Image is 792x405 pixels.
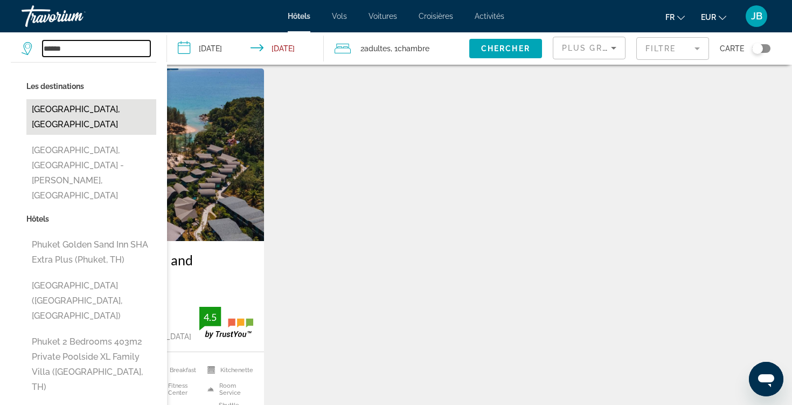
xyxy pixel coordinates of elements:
a: Travorium [22,2,129,30]
a: Voitures [369,12,397,20]
p: Les destinations [26,79,156,94]
button: Filter [636,37,709,60]
li: Room Service [202,382,253,396]
button: Toggle map [744,44,770,53]
button: Travelers: 2 adults, 0 children [324,32,469,65]
span: EUR [701,13,716,22]
button: Phuket Golden Sand Inn SHA Extra Plus (Phuket, TH) [26,235,156,270]
p: Hôtels [26,211,156,226]
span: 2 [360,41,391,56]
span: Adultes [364,44,391,53]
a: Activités [475,12,504,20]
span: Chambre [398,44,429,53]
button: [GEOGRAPHIC_DATA], [GEOGRAPHIC_DATA] - [PERSON_NAME], [GEOGRAPHIC_DATA] [26,140,156,206]
iframe: Bouton de lancement de la fenêtre de messagerie [749,362,783,396]
button: Change currency [701,9,726,25]
span: fr [665,13,675,22]
button: Check-in date: May 15, 2026 Check-out date: May 22, 2026 [167,32,323,65]
li: Kitchenette [202,363,253,377]
span: JB [751,11,762,22]
button: [GEOGRAPHIC_DATA] ([GEOGRAPHIC_DATA], [GEOGRAPHIC_DATA]) [26,276,156,326]
mat-select: Sort by [562,42,616,54]
a: Croisières [419,12,453,20]
div: 4.5 [199,311,221,324]
span: Carte [720,41,744,56]
button: User Menu [742,5,770,28]
span: , 1 [391,41,429,56]
button: Chercher [469,39,542,58]
img: trustyou-badge.svg [199,307,253,339]
button: Phuket 2 Bedrooms 403m2 Private Poolside XL Family Villa ([GEOGRAPHIC_DATA], TH) [26,332,156,397]
button: [GEOGRAPHIC_DATA], [GEOGRAPHIC_DATA] [26,99,156,135]
li: Breakfast [151,363,202,377]
span: Chercher [481,44,530,53]
a: Hôtels [288,12,310,20]
a: Vols [332,12,347,20]
li: Fitness Center [151,382,202,396]
button: Change language [665,9,685,25]
span: Plus grandes économies [562,44,691,52]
